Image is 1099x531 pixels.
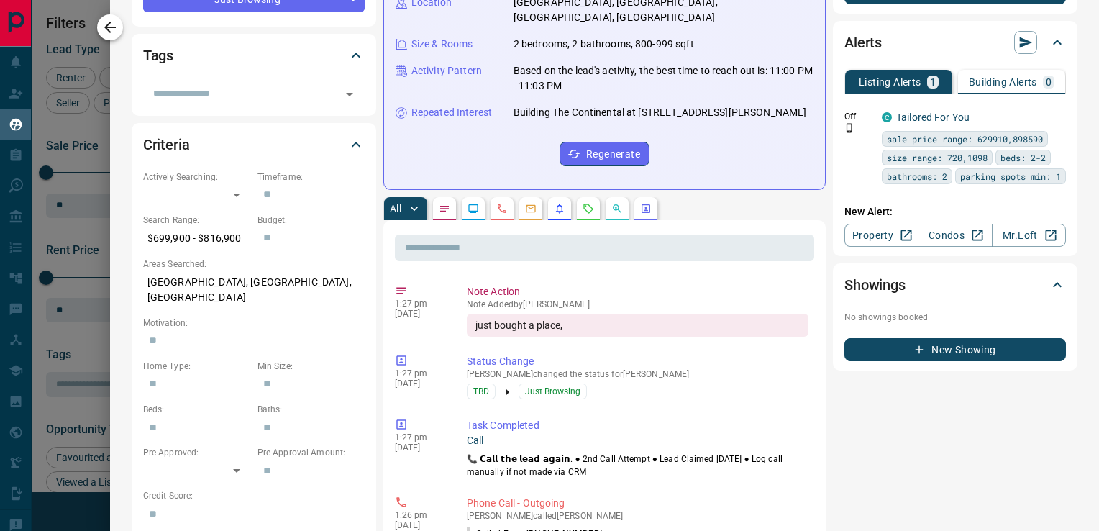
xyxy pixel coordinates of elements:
p: $699,900 - $816,900 [143,227,250,250]
p: 1:27 pm [395,432,445,442]
p: [PERSON_NAME] called [PERSON_NAME] [467,511,808,521]
p: Building Alerts [969,77,1037,87]
div: Tags [143,38,365,73]
p: Listing Alerts [859,77,921,87]
svg: Opportunities [611,203,623,214]
svg: Requests [583,203,594,214]
p: Call [467,433,808,448]
svg: Calls [496,203,508,214]
p: 2 bedrooms, 2 bathrooms, 800-999 sqft [514,37,694,52]
p: Pre-Approval Amount: [257,446,365,459]
p: 1:26 pm [395,510,445,520]
p: Baths: [257,403,365,416]
p: 1:27 pm [395,299,445,309]
p: Home Type: [143,360,250,373]
p: 1 [930,77,936,87]
a: Tailored For You [896,112,970,123]
svg: Push Notification Only [844,123,854,133]
p: All [390,204,401,214]
p: [GEOGRAPHIC_DATA], [GEOGRAPHIC_DATA], [GEOGRAPHIC_DATA] [143,271,365,309]
p: [DATE] [395,520,445,530]
span: Just Browsing [525,384,580,399]
p: Note Added by [PERSON_NAME] [467,299,808,309]
p: 1:27 pm [395,368,445,378]
p: 0 [1046,77,1052,87]
button: New Showing [844,338,1066,361]
h2: Alerts [844,31,882,54]
p: Timeframe: [257,171,365,183]
p: Areas Searched: [143,258,365,271]
a: Condos [918,224,992,247]
p: Building The Continental at [STREET_ADDRESS][PERSON_NAME] [514,105,807,120]
div: Alerts [844,25,1066,60]
p: No showings booked [844,311,1066,324]
a: Mr.Loft [992,224,1066,247]
p: Task Completed [467,418,808,433]
p: Motivation: [143,317,365,330]
p: Phone Call - Outgoing [467,496,808,511]
p: Off [844,110,873,123]
button: Regenerate [560,142,649,166]
span: parking spots min: 1 [960,169,1061,183]
p: Pre-Approved: [143,446,250,459]
span: TBD [473,384,489,399]
p: Note Action [467,284,808,299]
p: [DATE] [395,378,445,389]
div: Criteria [143,127,365,162]
span: bathrooms: 2 [887,169,947,183]
p: Size & Rooms [411,37,473,52]
p: Based on the lead's activity, the best time to reach out is: 11:00 PM - 11:03 PM [514,63,813,94]
p: Search Range: [143,214,250,227]
span: beds: 2-2 [1000,150,1046,165]
p: 📞 𝗖𝗮𝗹𝗹 𝘁𝗵𝗲 𝗹𝗲𝗮𝗱 𝗮𝗴𝗮𝗶𝗻. ● 2nd Call Attempt ● Lead Claimed [DATE] ‎● Log call manually if not made ... [467,453,808,478]
svg: Lead Browsing Activity [468,203,479,214]
svg: Agent Actions [640,203,652,214]
p: [DATE] [395,309,445,319]
p: Min Size: [257,360,365,373]
p: Status Change [467,354,808,369]
p: Repeated Interest [411,105,492,120]
div: condos.ca [882,112,892,122]
p: Beds: [143,403,250,416]
svg: Notes [439,203,450,214]
p: Credit Score: [143,489,365,502]
svg: Emails [525,203,537,214]
h2: Criteria [143,133,190,156]
p: Budget: [257,214,365,227]
svg: Listing Alerts [554,203,565,214]
span: sale price range: 629910,898590 [887,132,1043,146]
p: New Alert: [844,204,1066,219]
h2: Tags [143,44,173,67]
p: Actively Searching: [143,171,250,183]
p: Activity Pattern [411,63,482,78]
div: just bought a place, [467,314,808,337]
div: Showings [844,268,1066,302]
button: Open [339,84,360,104]
span: size range: 720,1098 [887,150,988,165]
a: Property [844,224,918,247]
p: [DATE] [395,442,445,453]
p: [PERSON_NAME] changed the status for [PERSON_NAME] [467,369,808,379]
h2: Showings [844,273,906,296]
